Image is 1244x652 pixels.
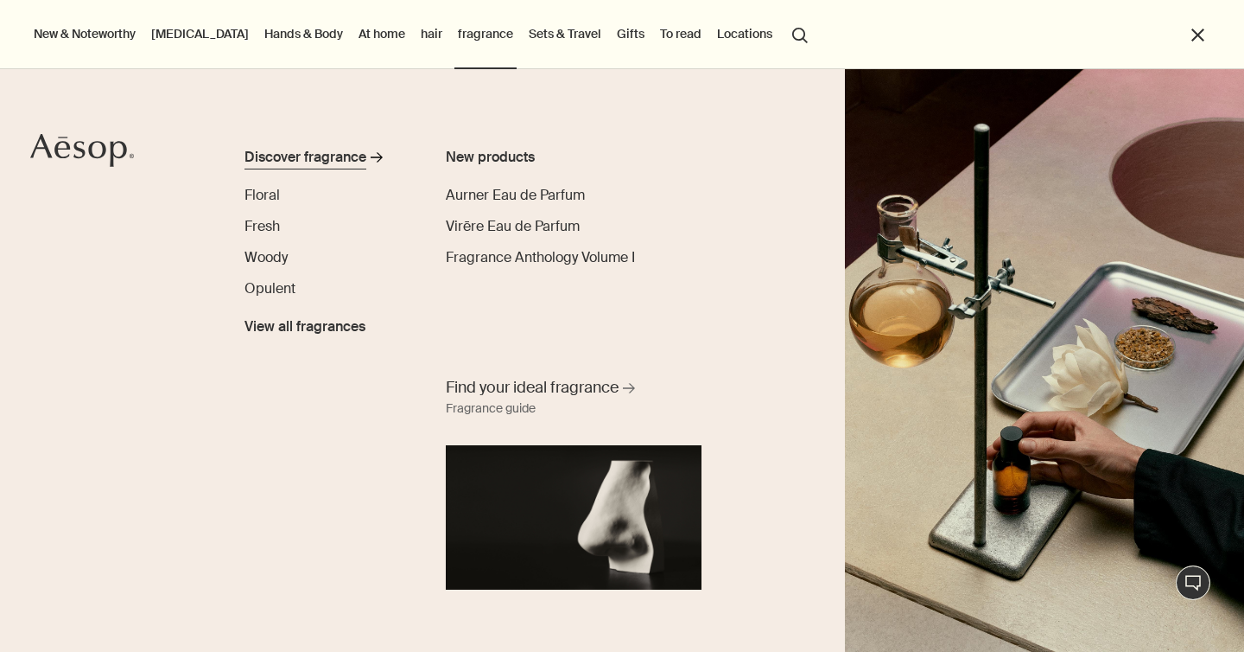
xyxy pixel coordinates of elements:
[30,133,134,168] svg: Aesop
[244,247,288,268] a: Woody
[261,22,346,45] a: Hands & Body
[1188,25,1208,45] button: Schließen Sie das Menü
[617,26,644,42] font: Gifts
[244,248,288,266] font: Woody
[660,26,701,42] font: To read
[1176,566,1210,600] button: Live Support Chat
[151,26,249,42] font: [MEDICAL_DATA]
[148,22,252,45] a: [MEDICAL_DATA]
[244,317,365,336] font: View all fragrances
[244,185,280,206] a: Floral
[244,186,280,204] font: Floral
[446,377,619,398] font: Find your ideal fragrance
[264,26,343,42] font: Hands & Body
[657,22,705,45] a: To read
[529,26,601,42] font: Sets & Travel
[446,217,580,235] font: Virēre Eau de Parfum
[446,185,585,206] a: Aurner Eau de Parfum
[30,133,134,172] a: Aesop
[417,22,446,45] a: hair
[446,400,536,416] font: Fragrance guide
[244,147,408,175] a: Discover fragrance
[446,186,585,204] font: Aurner Eau de Parfum
[244,278,295,299] a: Opulent
[244,217,280,235] font: Fresh
[355,22,409,45] a: At home
[454,22,517,45] a: fragrance
[244,148,366,166] font: Discover fragrance
[525,22,605,45] a: Sets & Travel
[421,26,442,42] font: hair
[446,216,580,237] a: Virēre Eau de Parfum
[613,22,648,45] a: Gifts
[30,22,139,45] button: New & Noteworthy
[845,69,1244,652] img: Plaster sculptures of noses resting on stone podiums and a wooden ladder.
[441,373,707,590] a: Find your ideal fragrance Fragrance guideA nose sculpture placed in front of black background
[244,310,365,337] a: View all fragrances
[784,17,816,50] button: Open the "Search" menu item
[244,279,295,297] font: Opulent
[244,316,365,337] span: View all fragrances
[714,22,776,45] button: Locations
[244,216,280,237] a: Fresh
[359,26,405,42] font: At home
[446,248,635,266] font: Fragrance Anthology Volume I
[1177,568,1215,617] font: Live Support Chat
[446,247,635,268] a: Fragrance Anthology Volume I
[458,26,513,42] font: fragrance
[446,148,535,166] font: New products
